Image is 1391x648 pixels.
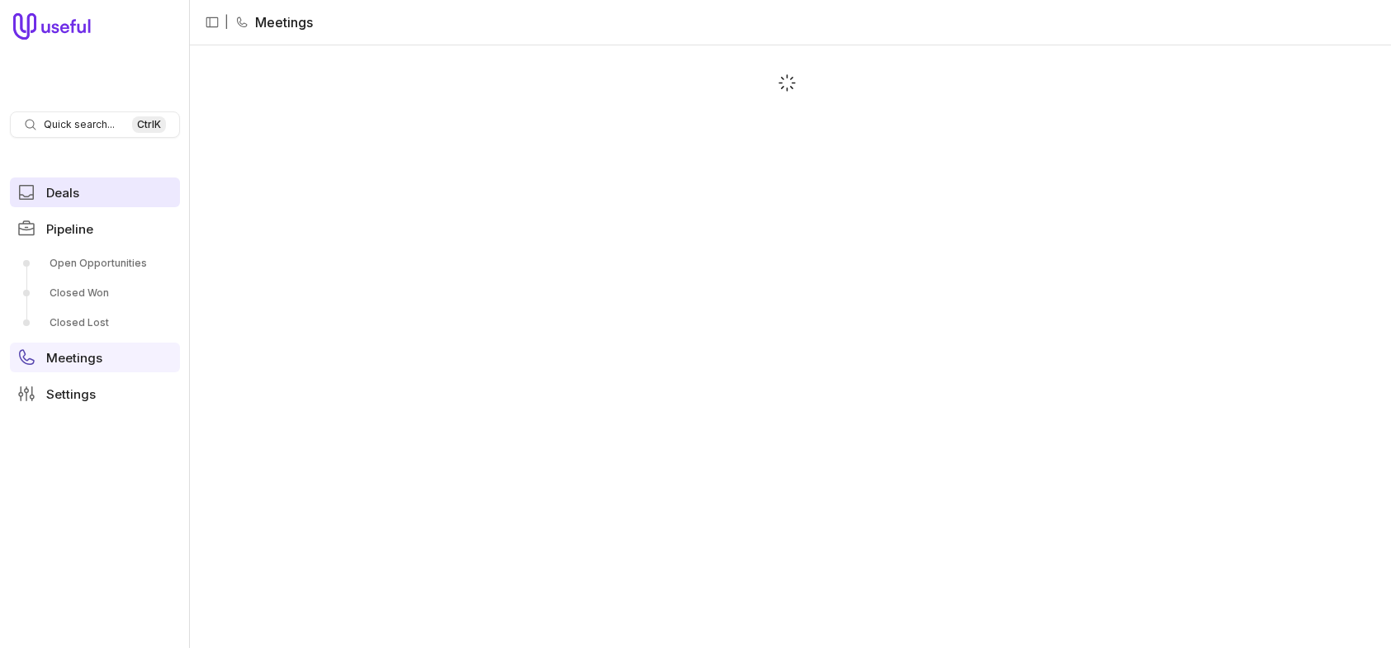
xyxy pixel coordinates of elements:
[132,116,166,133] kbd: Ctrl K
[10,177,180,207] a: Deals
[46,388,96,400] span: Settings
[235,12,313,32] li: Meetings
[46,187,79,199] span: Deals
[10,310,180,336] a: Closed Lost
[225,12,229,32] span: |
[200,10,225,35] button: Collapse sidebar
[44,118,115,131] span: Quick search...
[10,250,180,277] a: Open Opportunities
[46,223,93,235] span: Pipeline
[10,280,180,306] a: Closed Won
[10,250,180,336] div: Pipeline submenu
[10,214,180,244] a: Pipeline
[10,343,180,372] a: Meetings
[46,352,102,364] span: Meetings
[10,379,180,409] a: Settings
